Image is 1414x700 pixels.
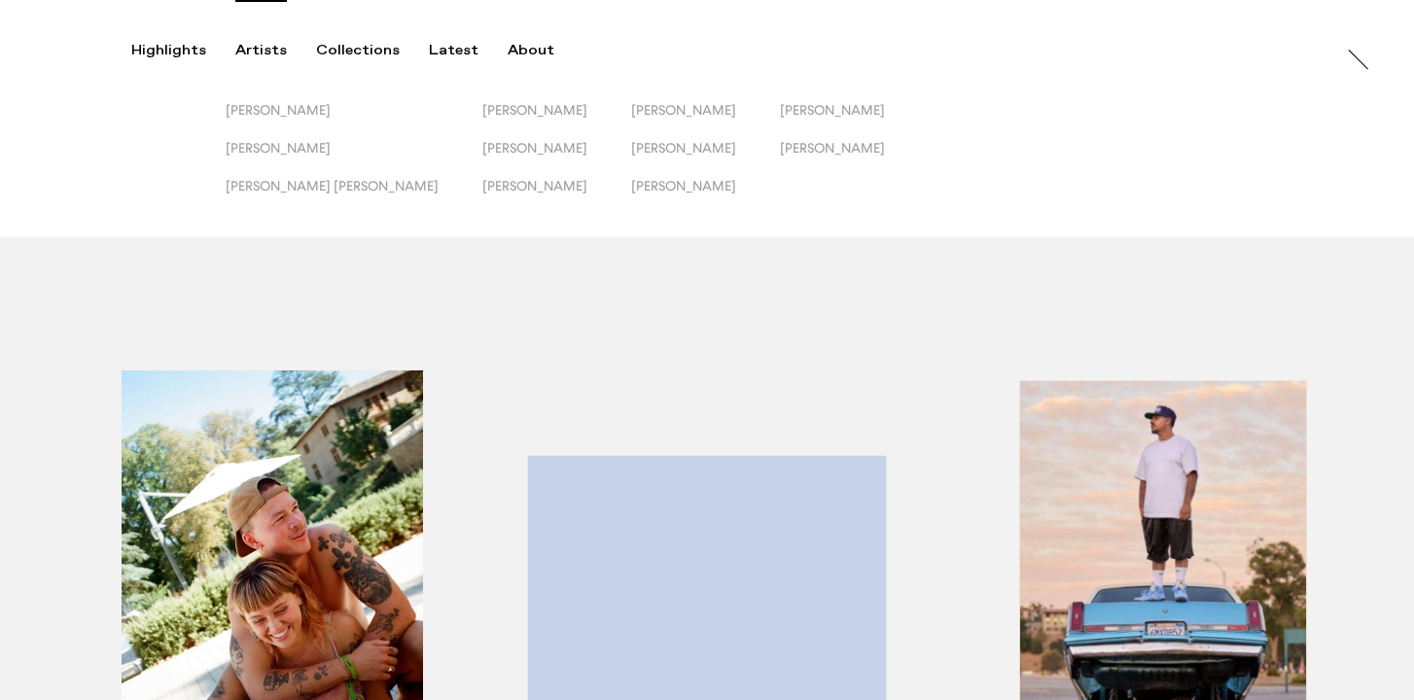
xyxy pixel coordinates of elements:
[316,42,400,59] div: Collections
[226,140,482,178] button: [PERSON_NAME]
[482,140,631,178] button: [PERSON_NAME]
[131,42,235,59] button: Highlights
[631,178,780,216] button: [PERSON_NAME]
[508,42,554,59] div: About
[631,178,736,193] span: [PERSON_NAME]
[631,140,736,156] span: [PERSON_NAME]
[226,102,482,140] button: [PERSON_NAME]
[482,102,587,118] span: [PERSON_NAME]
[226,178,439,193] span: [PERSON_NAME] [PERSON_NAME]
[482,140,587,156] span: [PERSON_NAME]
[508,42,583,59] button: About
[780,140,929,178] button: [PERSON_NAME]
[631,102,780,140] button: [PERSON_NAME]
[780,102,929,140] button: [PERSON_NAME]
[482,178,631,216] button: [PERSON_NAME]
[429,42,508,59] button: Latest
[631,102,736,118] span: [PERSON_NAME]
[131,42,206,59] div: Highlights
[631,140,780,178] button: [PERSON_NAME]
[482,178,587,193] span: [PERSON_NAME]
[429,42,478,59] div: Latest
[226,102,331,118] span: [PERSON_NAME]
[226,178,482,216] button: [PERSON_NAME] [PERSON_NAME]
[235,42,287,59] div: Artists
[780,102,885,118] span: [PERSON_NAME]
[316,42,429,59] button: Collections
[226,140,331,156] span: [PERSON_NAME]
[482,102,631,140] button: [PERSON_NAME]
[780,140,885,156] span: [PERSON_NAME]
[235,42,316,59] button: Artists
